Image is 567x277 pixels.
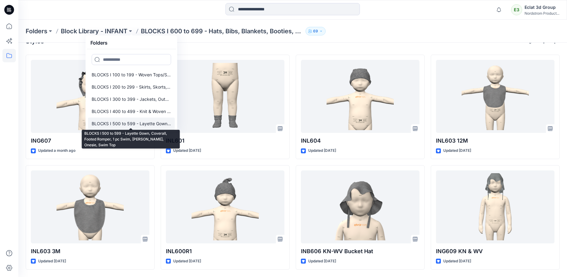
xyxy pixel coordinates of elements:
p: 69 [313,28,318,35]
p: INL604 [301,137,419,145]
a: ING607 [31,60,149,133]
a: INL603 12M [436,60,554,133]
p: Updated [DATE] [173,258,201,264]
p: INL600R1 [166,247,284,256]
p: BLOCKS I 400 to 499 - Knit & Woven Bottoms, Crops, Shorts [92,108,171,115]
p: BLOCKS I 100 to 199 - Woven Tops/Shirts [92,71,171,78]
div: Nordstrom Product... [525,11,559,16]
a: INL601 [166,60,284,133]
a: INB606 KN-WV Bucket Hat [301,170,419,243]
a: BLOCKS I 100 to 199 - Woven Tops/Shirts [88,69,175,81]
a: ING609 KN & WV [436,170,554,243]
p: ING607 [31,137,149,145]
div: Eclat 3d Group [525,4,559,11]
p: BLOCKS I 200 to 299 - Skirts, Skorts, 1/2 Slip, Full Slip [92,83,171,91]
p: Updated [DATE] [38,258,66,264]
a: INL600R1 [166,170,284,243]
p: INB606 KN-WV Bucket Hat [301,247,419,256]
a: BLOCKS I 200 to 299 - Skirts, Skorts, 1/2 Slip, Full Slip [88,81,175,93]
a: BLOCKS I 500 to 599 - Layette Gown, Coverall, Footed Romper, 1 pc Swim, [PERSON_NAME], Onesie, Sw... [88,118,175,130]
p: ING609 KN & WV [436,247,554,256]
p: Updated [DATE] [443,258,471,264]
p: INL603 12M [436,137,554,145]
p: Updated [DATE] [173,148,201,154]
a: BLOCKS I 400 to 499 - Knit & Woven Bottoms, Crops, Shorts [88,105,175,118]
a: Folders [26,27,47,35]
p: BLOCKS I 300 to 399 - Jackets, Outerwear, Blazers, Sportscoat, Vest [92,96,171,103]
a: Block Library - INFANT [61,27,127,35]
p: Updated [DATE] [308,148,336,154]
a: INL603 3M [31,170,149,243]
p: BLOCKS I 500 to 599 - Layette Gown, Coverall, Footed Romper, 1 pc Swim, [PERSON_NAME], Onesie, Sw... [92,120,171,127]
div: E3 [511,4,522,15]
h5: Folders [87,37,111,49]
a: INL604 [301,60,419,133]
p: BLOCKS I 600 to 699 - Hats, Bibs, Blankets, Booties, Misc [141,27,303,35]
p: Updated [DATE] [308,258,336,264]
p: INL601 [166,137,284,145]
p: INL603 3M [31,247,149,256]
p: Updated a month ago [38,148,75,154]
button: 69 [305,27,326,35]
p: Updated [DATE] [443,148,471,154]
a: BLOCKS I 300 to 399 - Jackets, Outerwear, Blazers, Sportscoat, Vest [88,93,175,105]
